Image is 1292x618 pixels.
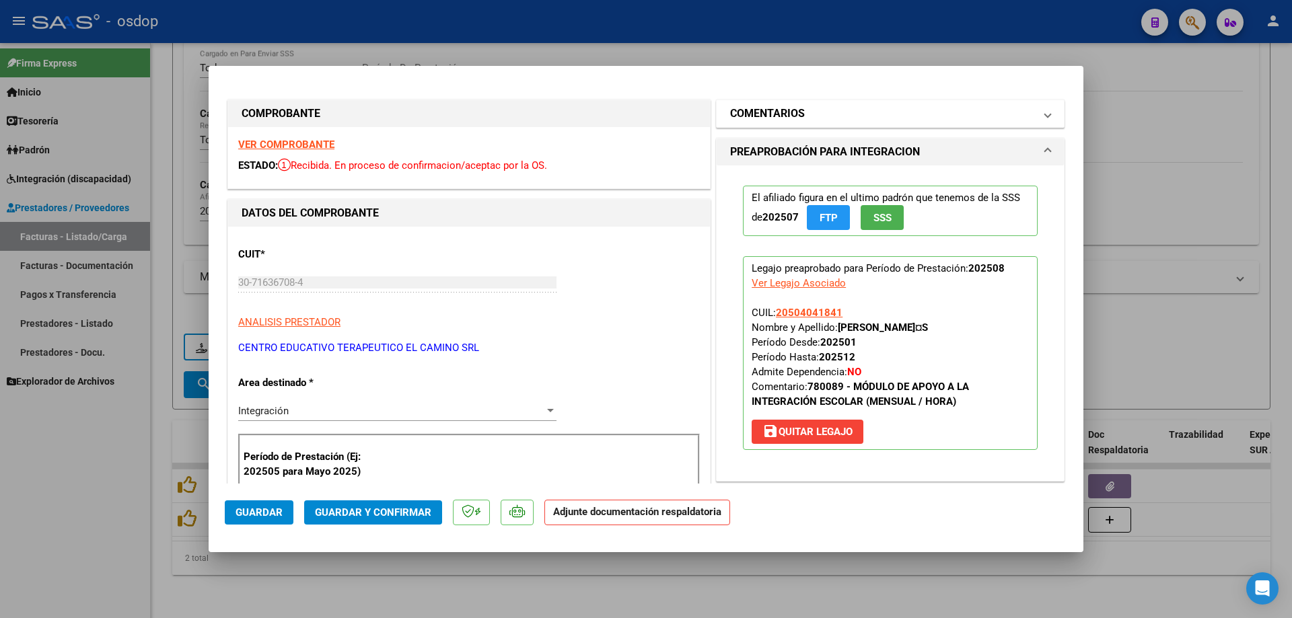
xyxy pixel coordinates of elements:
strong: COMPROBANTE [242,107,320,120]
p: Legajo preaprobado para Período de Prestación: [743,256,1038,450]
h1: COMENTARIOS [730,106,805,122]
a: VER COMPROBANTE [238,139,334,151]
span: Quitar Legajo [762,426,853,438]
strong: 202501 [820,336,857,348]
span: ESTADO: [238,159,278,171]
h1: PREAPROBACIÓN PARA INTEGRACION [730,144,920,160]
strong: 202512 [819,351,855,363]
div: Open Intercom Messenger [1246,572,1279,605]
mat-expansion-panel-header: COMENTARIOS [717,100,1064,127]
button: Guardar y Confirmar [304,500,442,525]
span: FTP [820,212,838,224]
p: CENTRO EDUCATIVO TERAPEUTICO EL CAMINO SRL [238,340,700,356]
strong: 202507 [762,211,799,223]
span: Integración [238,405,289,417]
strong: [PERSON_NAME]¤S [838,321,928,334]
span: Comentario: [752,381,969,408]
div: Ver Legajo Asociado [752,276,846,291]
strong: NO [847,366,861,378]
p: CUIT [238,247,377,262]
p: El afiliado figura en el ultimo padrón que tenemos de la SSS de [743,186,1038,236]
span: ANALISIS PRESTADOR [238,316,340,328]
strong: 202508 [968,262,1005,274]
mat-icon: save [762,423,779,439]
span: Recibida. En proceso de confirmacion/aceptac por la OS. [278,159,547,171]
button: Guardar [225,500,293,525]
span: SSS [873,212,892,224]
strong: Adjunte documentación respaldatoria [553,506,721,518]
span: CUIL: Nombre y Apellido: Período Desde: Período Hasta: Admite Dependencia: [752,307,969,408]
p: Período de Prestación (Ej: 202505 para Mayo 2025) [244,449,379,479]
button: FTP [807,205,850,230]
button: Quitar Legajo [752,420,863,444]
strong: DATOS DEL COMPROBANTE [242,206,379,219]
button: SSS [861,205,904,230]
mat-expansion-panel-header: PREAPROBACIÓN PARA INTEGRACION [717,139,1064,165]
strong: 780089 - MÓDULO DE APOYO A LA INTEGRACIÓN ESCOLAR (MENSUAL / HORA) [752,381,969,408]
p: Area destinado * [238,375,377,391]
span: Guardar [236,506,283,518]
div: PREAPROBACIÓN PARA INTEGRACION [717,165,1064,481]
span: Guardar y Confirmar [315,506,431,518]
span: 20504041841 [776,307,842,319]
